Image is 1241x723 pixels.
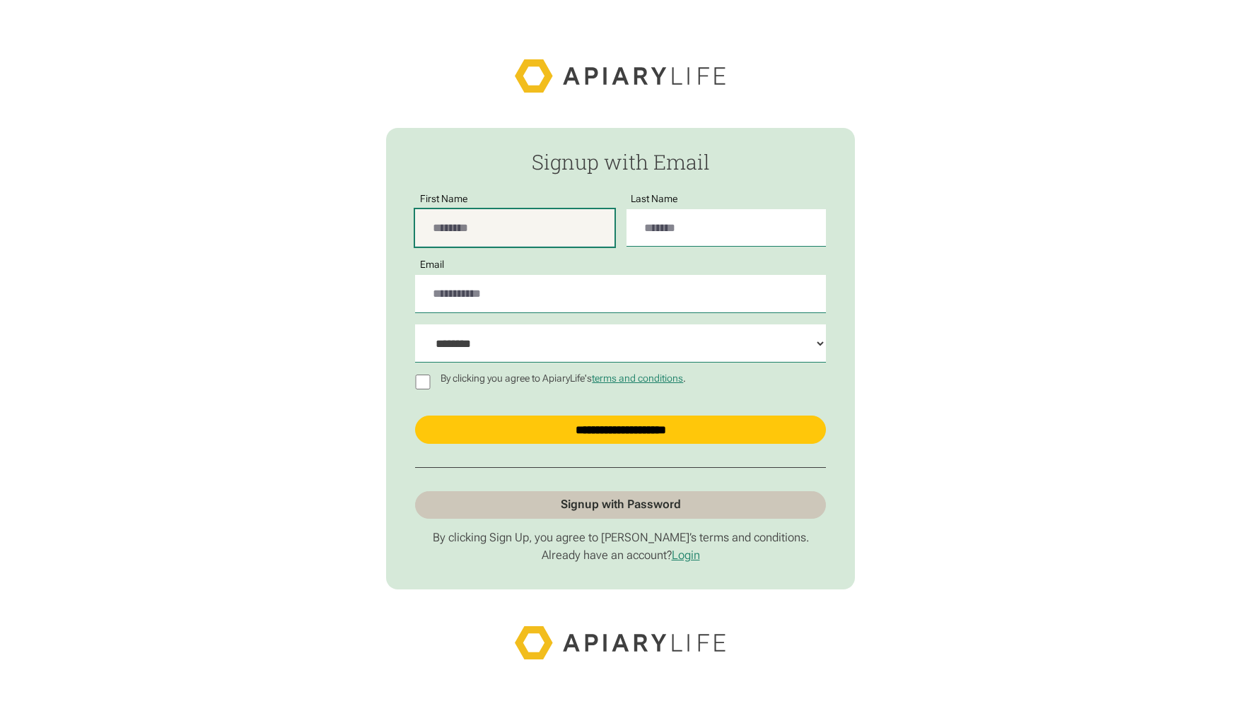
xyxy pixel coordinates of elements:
[386,128,855,589] form: Passwordless Signup
[627,194,682,205] label: Last Name
[436,373,691,384] p: By clicking you agree to ApiaryLife's .
[415,151,825,174] h2: Signup with Email
[415,531,825,546] p: By clicking Sign Up, you agree to [PERSON_NAME]’s terms and conditions.
[592,372,683,384] a: terms and conditions
[415,548,825,563] p: Already have an account?
[415,491,825,519] a: Signup with Password
[672,548,700,562] a: Login
[415,194,472,205] label: First Name
[415,259,448,271] label: Email
[581,220,598,237] keeper-lock: Open Keeper Popup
